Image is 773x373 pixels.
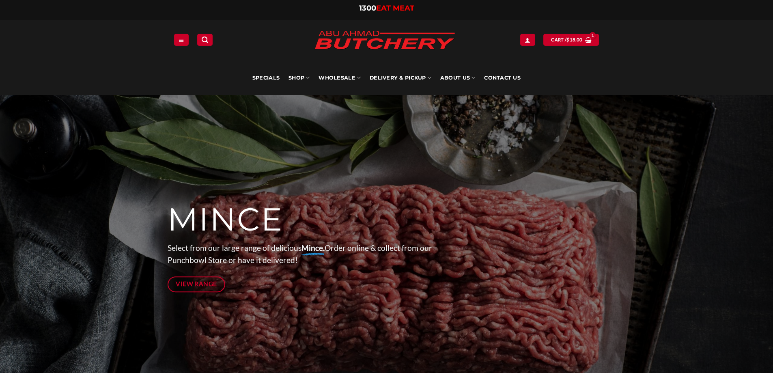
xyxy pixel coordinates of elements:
a: View Range [168,276,226,292]
span: Select from our large range of delicious Order online & collect from our Punchbowl Store or have ... [168,243,432,265]
a: Login [520,34,535,45]
span: MINCE [168,200,283,239]
a: Wholesale [319,61,361,95]
a: SHOP [289,61,310,95]
a: Delivery & Pickup [370,61,431,95]
bdi: 18.00 [566,37,582,42]
span: Cart / [551,36,582,43]
span: 1300 [359,4,376,13]
a: About Us [440,61,475,95]
a: Specials [252,61,280,95]
span: EAT MEAT [376,4,414,13]
strong: Mince. [301,243,325,252]
span: View Range [176,279,217,289]
a: View cart [543,34,599,45]
img: Abu Ahmad Butchery [308,25,462,56]
a: Search [197,34,213,45]
a: Contact Us [484,61,521,95]
a: Menu [174,34,189,45]
a: 1300EAT MEAT [359,4,414,13]
span: $ [566,36,569,43]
